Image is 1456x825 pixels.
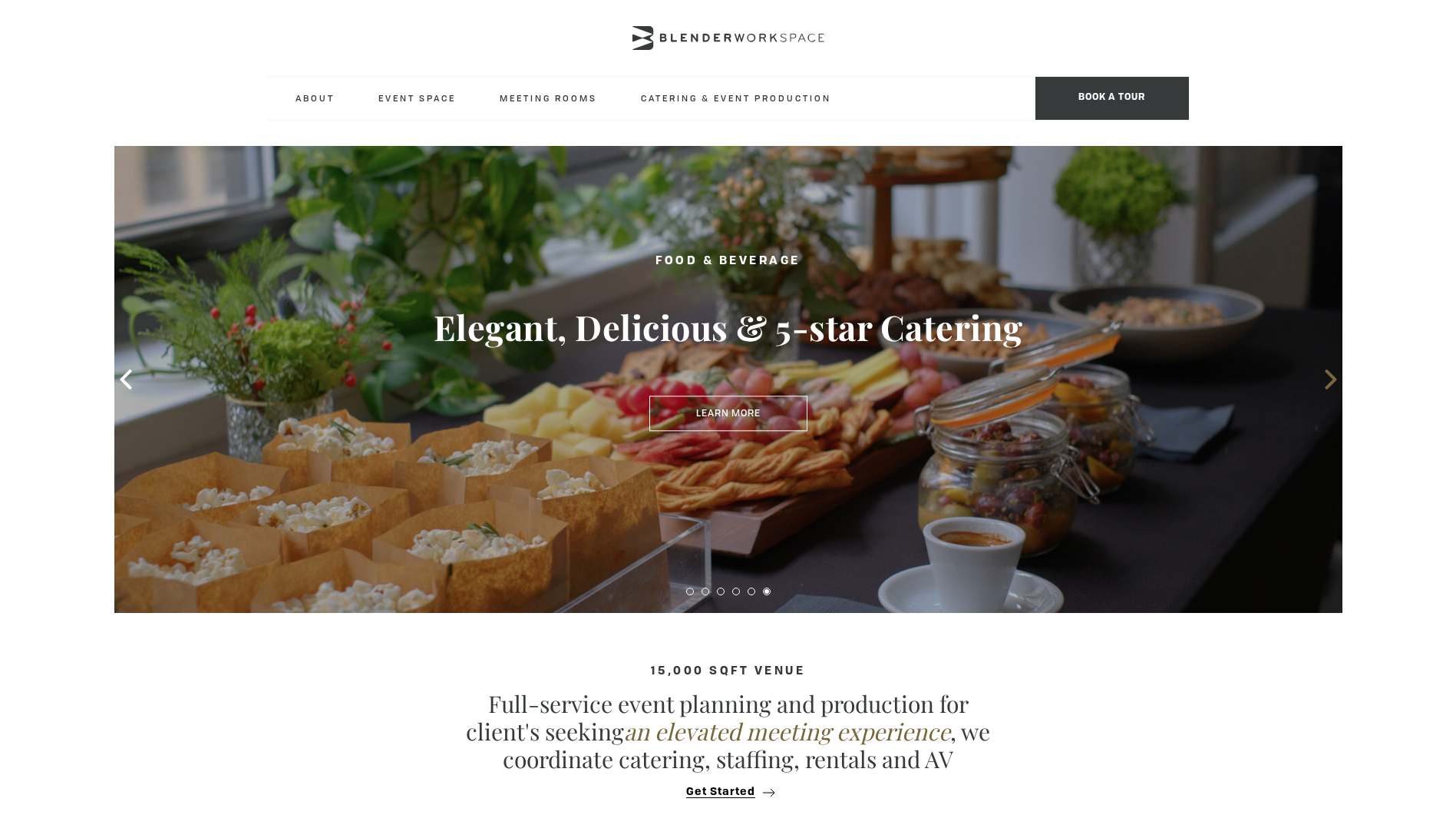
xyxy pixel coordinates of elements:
a: Event Space [366,77,468,119]
em: an elevated meeting experience [624,716,950,747]
a: Meeting Rooms [487,77,609,119]
button: Get Started [682,785,774,799]
a: Catering & Event Production [629,77,844,119]
h3: Elegant, Delicious & 5-star Catering [176,306,1281,350]
h4: 15,000 sqft venue [268,665,1189,678]
a: Learn More [649,396,807,431]
span: Book a tour [1035,77,1189,120]
p: Full-service event planning and production for client's seeking , we coordinate catering, staffin... [460,690,997,773]
span: Get Started [686,787,755,798]
a: About [283,77,347,119]
h2: Food & Beverage [176,253,1281,272]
